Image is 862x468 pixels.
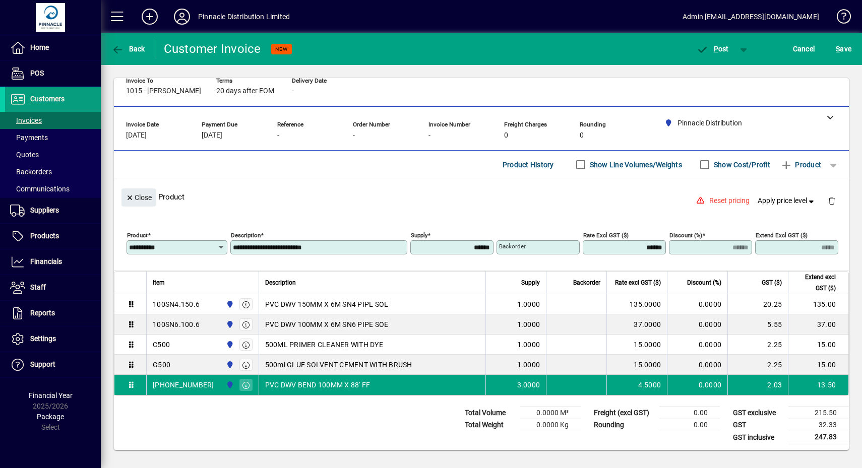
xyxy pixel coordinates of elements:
span: NEW [275,46,288,52]
span: Apply price level [758,195,816,206]
span: 1015 - [PERSON_NAME] [126,87,201,95]
div: 15.0000 [613,360,661,370]
span: Pinnacle Distribution [223,339,235,350]
button: Cancel [790,40,818,58]
span: Product [780,157,821,173]
td: 135.00 [788,294,848,314]
mat-label: Rate excl GST ($) [583,232,629,239]
span: S [836,45,840,53]
a: Backorders [5,163,101,180]
span: Description [265,277,296,288]
span: Financials [30,257,62,265]
span: 500ml GLUE SOLVENT CEMENT WITH BRUSH [265,360,412,370]
span: Invoices [10,116,42,124]
mat-label: Discount (%) [669,232,702,239]
td: 2.03 [727,375,788,395]
td: 0.0000 [667,314,727,335]
span: [DATE] [126,131,147,140]
td: 247.83 [788,431,849,444]
span: Reset pricing [709,195,750,206]
button: Back [109,40,148,58]
span: Package [37,413,64,421]
a: Reports [5,301,101,326]
span: Backorder [573,277,600,288]
td: GST exclusive [728,407,788,419]
span: Home [30,43,49,51]
div: 37.0000 [613,319,661,329]
div: C500 [153,340,170,350]
span: Back [111,45,145,53]
td: 32.33 [788,419,849,431]
td: 2.25 [727,335,788,355]
mat-label: Description [231,232,261,239]
a: Financials [5,249,101,275]
div: Admin [EMAIL_ADDRESS][DOMAIN_NAME] [683,9,819,25]
app-page-header-button: Delete [820,196,844,205]
td: Total Volume [460,407,520,419]
span: - [353,131,355,140]
a: Staff [5,275,101,300]
div: 15.0000 [613,340,661,350]
td: 0.0000 [667,375,727,395]
td: 13.50 [788,375,848,395]
mat-label: Product [127,232,148,239]
a: Payments [5,129,101,146]
td: 0.0000 M³ [520,407,581,419]
span: ost [696,45,729,53]
span: Item [153,277,165,288]
td: GST [728,419,788,431]
span: Staff [30,283,46,291]
button: Reset pricing [705,192,754,210]
a: Quotes [5,146,101,163]
span: Communications [10,185,70,193]
mat-label: Backorder [499,243,526,250]
span: ave [836,41,851,57]
span: Quotes [10,151,39,159]
span: 1.0000 [517,360,540,370]
td: Total Weight [460,419,520,431]
div: Pinnacle Distribution Limited [198,9,290,25]
span: - [428,131,430,140]
button: Post [691,40,734,58]
span: Rate excl GST ($) [615,277,661,288]
a: Suppliers [5,198,101,223]
td: 0.00 [659,419,720,431]
td: 0.0000 [667,355,727,375]
div: 100SN6.100.6 [153,319,200,329]
td: 2.25 [727,355,788,375]
td: 0.0000 [667,294,727,314]
a: Support [5,352,101,377]
span: Customers [30,95,65,103]
span: Product History [503,157,554,173]
app-page-header-button: Back [101,40,156,58]
span: 0 [504,131,508,140]
span: GST ($) [762,277,782,288]
span: 500ML PRIMER CLEANER WITH DYE [265,340,383,350]
button: Close [121,188,156,207]
span: Close [126,189,152,206]
div: [PHONE_NUMBER] [153,380,214,390]
span: PVC DWV 150MM X 6M SN4 PIPE SOE [265,299,389,309]
td: Freight (excl GST) [589,407,659,419]
span: 20 days after EOM [216,87,274,95]
span: Pinnacle Distribution [223,319,235,330]
span: Reports [30,309,55,317]
span: Settings [30,335,56,343]
td: 15.00 [788,335,848,355]
span: Cancel [793,41,815,57]
mat-label: Extend excl GST ($) [756,232,808,239]
div: G500 [153,360,170,370]
span: 1.0000 [517,340,540,350]
a: Products [5,224,101,249]
span: 1.0000 [517,319,540,329]
td: 15.00 [788,355,848,375]
a: Home [5,35,101,60]
a: Settings [5,326,101,352]
div: 4.5000 [613,380,661,390]
button: Apply price level [754,192,820,210]
span: 1.0000 [517,299,540,309]
td: Rounding [589,419,659,431]
span: Products [30,232,59,240]
span: Extend excl GST ($) [794,272,836,294]
span: Suppliers [30,206,59,214]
